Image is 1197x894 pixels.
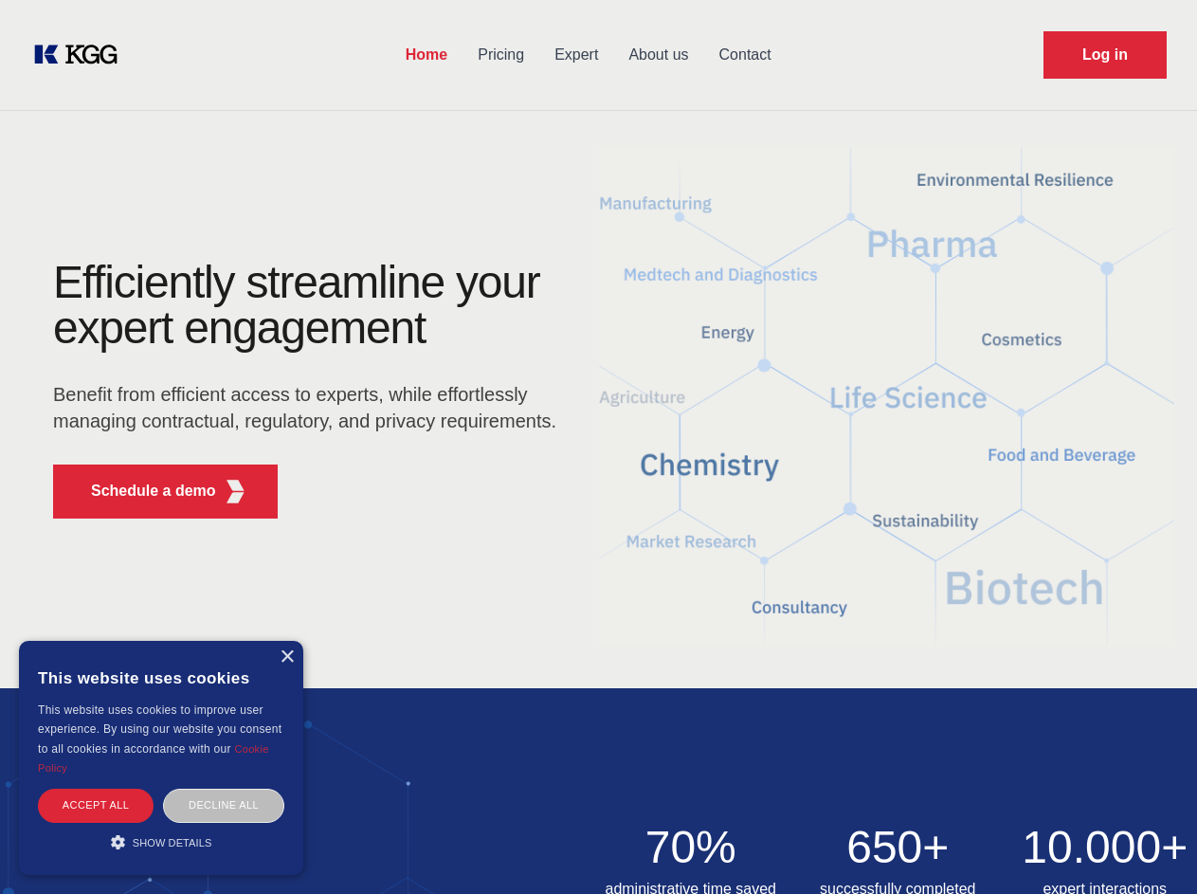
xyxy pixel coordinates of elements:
a: Cookie Policy [38,743,269,774]
div: Close [280,650,294,665]
p: Benefit from efficient access to experts, while effortlessly managing contractual, regulatory, an... [53,381,569,434]
p: Schedule a demo [91,480,216,502]
a: About us [613,30,703,80]
span: Show details [133,837,212,848]
h1: Efficiently streamline your expert engagement [53,260,569,351]
div: Show details [38,832,284,851]
a: Home [390,30,462,80]
a: KOL Knowledge Platform: Talk to Key External Experts (KEE) [30,40,133,70]
div: Decline all [163,789,284,822]
a: Expert [539,30,613,80]
img: KGG Fifth Element RED [224,480,247,503]
button: Schedule a demoKGG Fifth Element RED [53,465,278,519]
iframe: Chat Widget [1102,803,1197,894]
div: This website uses cookies [38,655,284,701]
a: Pricing [462,30,539,80]
h2: 650+ [806,825,990,870]
a: Contact [704,30,787,80]
span: This website uses cookies to improve user experience. By using our website you consent to all coo... [38,703,281,756]
div: Accept all [38,789,154,822]
img: KGG Fifth Element RED [599,123,1175,669]
h2: 70% [599,825,784,870]
a: Request Demo [1043,31,1167,79]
